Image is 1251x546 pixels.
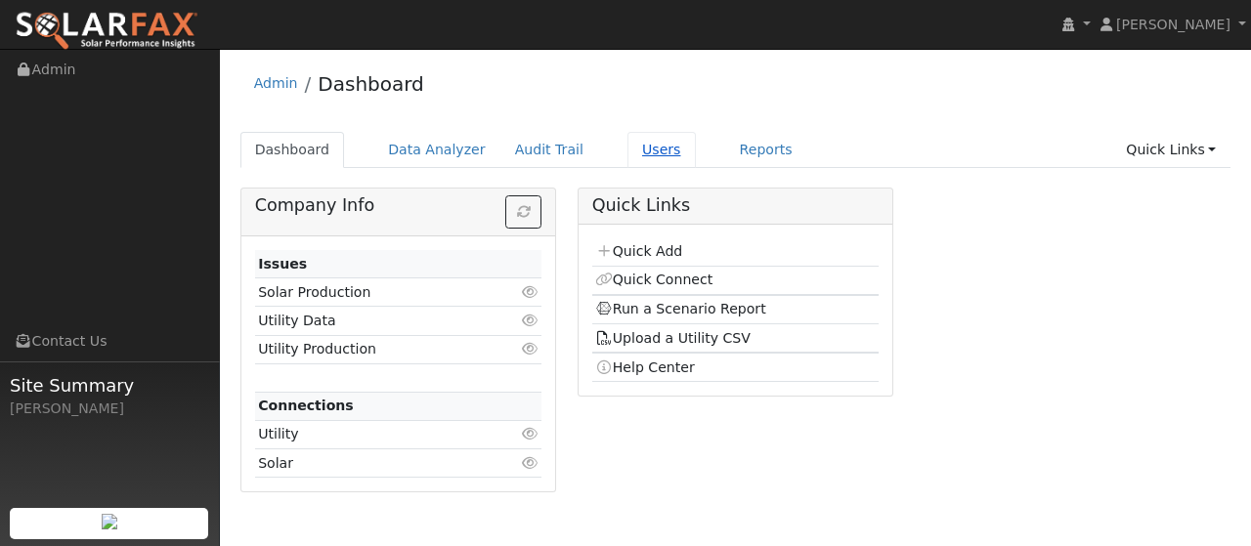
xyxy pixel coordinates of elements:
h5: Company Info [255,195,542,216]
div: [PERSON_NAME] [10,399,209,419]
img: retrieve [102,514,117,529]
a: Help Center [595,359,695,375]
td: Utility Production [255,335,496,363]
strong: Issues [258,256,307,272]
td: Utility Data [255,307,496,335]
a: Upload a Utility CSV [595,330,751,346]
a: Data Analyzer [373,132,500,168]
td: Solar [255,449,496,478]
a: Audit Trail [500,132,598,168]
a: Reports [725,132,807,168]
span: [PERSON_NAME] [1116,17,1230,32]
a: Users [627,132,696,168]
a: Admin [254,75,298,91]
a: Dashboard [318,72,424,96]
td: Solar Production [255,278,496,307]
i: Click to view [521,427,539,441]
a: Quick Links [1111,132,1230,168]
i: Click to view [521,342,539,356]
a: Quick Add [595,243,682,259]
a: Run a Scenario Report [595,301,766,316]
i: Click to view [521,456,539,470]
a: Quick Connect [595,272,712,287]
strong: Connections [258,398,354,413]
i: Click to view [521,285,539,299]
img: SolarFax [15,11,198,52]
h5: Quick Links [592,195,880,216]
i: Click to view [521,314,539,327]
span: Site Summary [10,372,209,399]
td: Utility [255,420,496,448]
a: Dashboard [240,132,345,168]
